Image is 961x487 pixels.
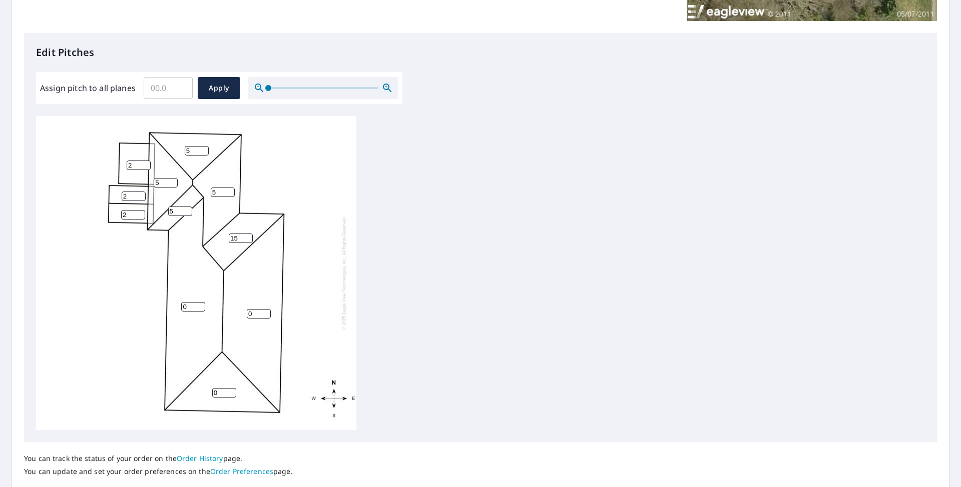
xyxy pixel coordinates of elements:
[24,454,293,463] p: You can track the status of your order on the page.
[24,467,293,476] p: You can update and set your order preferences on the page.
[206,82,232,94] span: Apply
[40,82,136,94] label: Assign pitch to all planes
[144,74,193,102] input: 00.0
[177,453,223,463] a: Order History
[36,45,925,60] p: Edit Pitches
[198,77,240,99] button: Apply
[210,466,273,476] a: Order Preferences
